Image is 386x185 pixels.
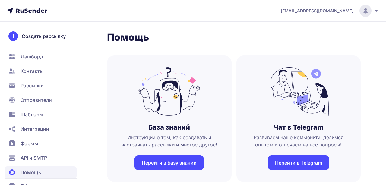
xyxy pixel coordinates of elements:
[107,31,361,43] h1: Помощь
[21,82,44,89] span: Рассылки
[21,53,43,60] span: Дашборд
[117,134,222,148] span: Инструкции о том, как создавать и настраивать рассылки и многое другое!
[267,67,330,116] img: no_photo
[21,96,52,104] span: Отправители
[138,67,201,116] img: no_photo
[268,155,329,170] a: Перейти в Telegram
[21,140,38,147] span: Формы
[246,134,351,148] span: Развиваем наше комьюнити, делимся опытом и отвечаем на все вопросы!
[274,123,323,131] h3: Чат в Telegram
[148,123,190,131] h3: База знаний
[281,8,353,14] span: [EMAIL_ADDRESS][DOMAIN_NAME]
[21,125,49,133] span: Интеграции
[21,67,43,75] span: Контакты
[21,169,41,176] span: Помощь
[21,154,47,161] span: API и SMTP
[134,155,204,170] a: Перейти в Базу знаний
[22,33,66,40] span: Создать рассылку
[21,111,43,118] span: Шаблоны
